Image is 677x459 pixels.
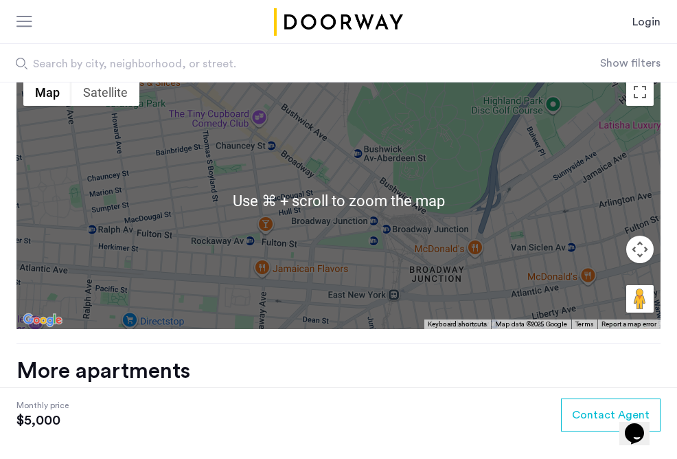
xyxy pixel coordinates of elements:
button: Show street map [23,78,71,106]
span: $5,000 [16,412,69,429]
div: More apartments [16,357,661,385]
button: Toggle fullscreen view [626,78,654,106]
button: Show satellite imagery [71,78,139,106]
button: Map camera controls [626,236,654,263]
a: Terms (opens in new tab) [575,320,593,329]
a: Cazamio Logo [271,8,406,36]
a: Login [632,14,661,30]
img: Google [20,311,65,329]
button: button [561,399,661,432]
span: Map data ©2025 Google [495,321,567,328]
a: Open this area in Google Maps (opens a new window) [20,311,65,329]
iframe: chat widget [619,404,663,445]
img: logo [271,8,406,36]
span: Search by city, neighborhood, or street. [33,56,513,72]
a: Report a map error [601,320,656,329]
button: Show or hide filters [600,55,661,71]
span: Monthly price [16,399,69,412]
button: Keyboard shortcuts [428,320,487,329]
span: Contact Agent [572,407,650,423]
button: Drag Pegman onto the map to open Street View [626,285,654,313]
